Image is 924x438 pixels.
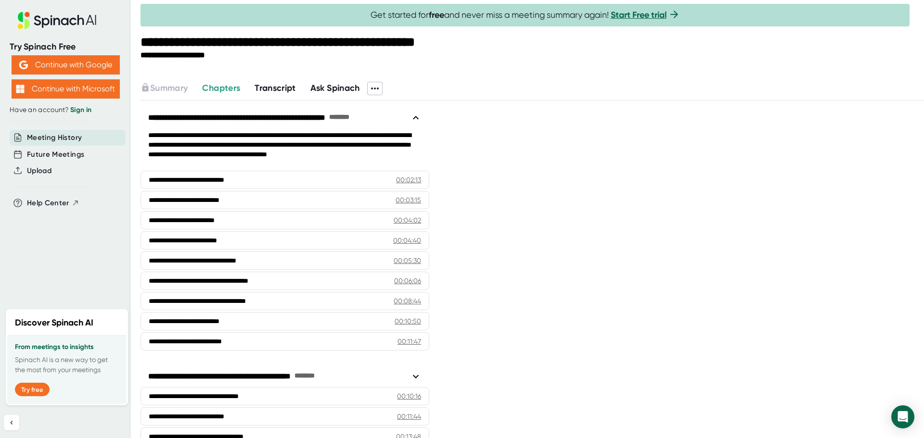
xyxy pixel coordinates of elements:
div: Open Intercom Messenger [891,405,914,428]
div: 00:05:30 [394,256,421,265]
button: Summary [141,82,188,95]
button: Chapters [202,82,240,95]
b: free [429,10,444,20]
span: Get started for and never miss a meeting summary again! [371,10,680,21]
span: Transcript [255,83,296,93]
a: Sign in [70,106,91,114]
div: 00:04:40 [393,236,421,245]
p: Spinach AI is a new way to get the most from your meetings [15,355,119,375]
div: Try Spinach Free [10,41,121,52]
div: 00:11:47 [398,337,421,346]
button: Continue with Google [12,55,120,75]
img: Aehbyd4JwY73AAAAAElFTkSuQmCC [19,61,28,69]
button: Ask Spinach [310,82,360,95]
div: 00:11:44 [397,412,421,421]
span: Chapters [202,83,240,93]
button: Meeting History [27,132,82,143]
button: Help Center [27,198,79,209]
span: Ask Spinach [310,83,360,93]
div: 00:04:02 [394,215,421,225]
span: Help Center [27,198,69,209]
div: 00:06:06 [394,276,421,286]
button: Continue with Microsoft [12,79,120,99]
h2: Discover Spinach AI [15,316,93,329]
div: 00:08:44 [394,296,421,306]
div: Upgrade to access [141,82,202,95]
button: Collapse sidebar [4,415,19,430]
button: Try free [15,383,50,396]
div: 00:02:13 [396,175,421,185]
button: Upload [27,165,51,176]
div: 00:10:50 [395,316,421,326]
div: Have an account? [10,106,121,114]
div: 00:10:16 [397,391,421,401]
button: Future Meetings [27,149,84,160]
button: Transcript [255,82,296,95]
div: 00:03:15 [396,195,421,205]
h3: From meetings to insights [15,343,119,351]
span: Summary [150,83,188,93]
a: Start Free trial [611,10,667,20]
